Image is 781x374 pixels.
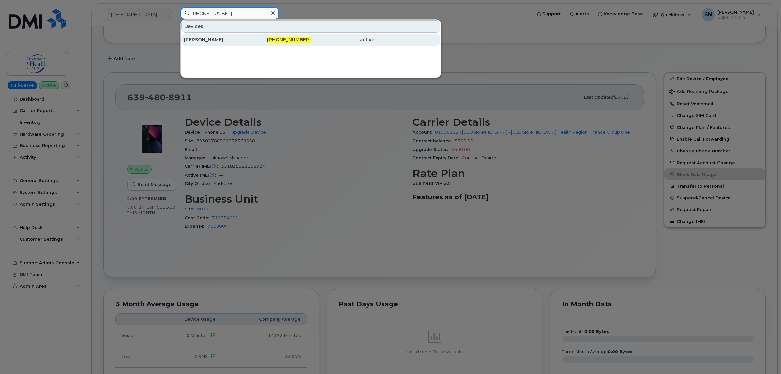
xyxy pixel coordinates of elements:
[267,37,311,43] span: [PHONE_NUMBER]
[753,346,776,369] iframe: Messenger Launcher
[181,34,440,46] a: [PERSON_NAME][PHONE_NUMBER]active-
[184,36,248,43] div: [PERSON_NAME]
[180,7,279,19] input: Find something...
[374,36,438,43] div: -
[311,36,374,43] div: active
[181,20,440,33] div: Devices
